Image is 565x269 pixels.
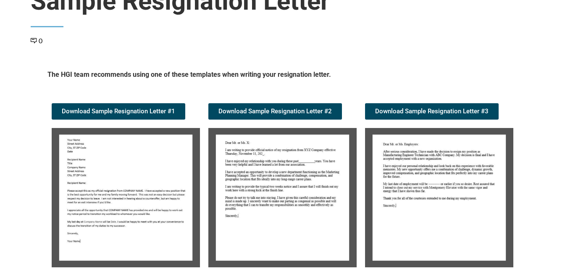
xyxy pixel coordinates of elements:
span: Download Sample Resignation Letter #2 [218,108,332,115]
a: Download Sample Resignation Letter #1 [52,103,185,120]
h5: The HGI team recommends using one of these templates when writing your resignation letter. [47,70,518,82]
span: Download Sample Resignation Letter #3 [375,108,489,115]
a: Download Sample Resignation Letter #3 [365,103,499,120]
span: Download Sample Resignation Letter #1 [62,108,175,115]
a: 0 [31,37,42,44]
a: Download Sample Resignation Letter #2 [208,103,342,120]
